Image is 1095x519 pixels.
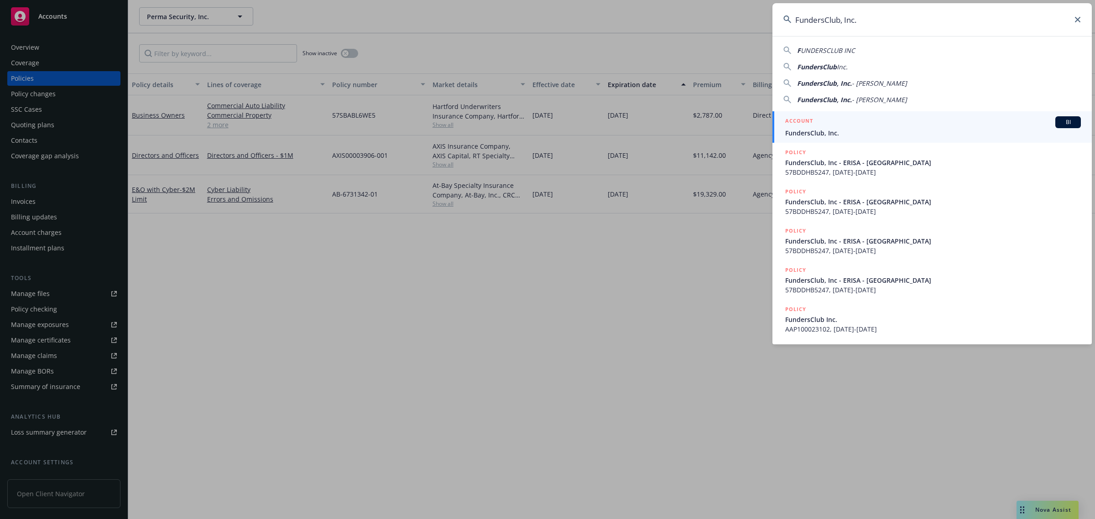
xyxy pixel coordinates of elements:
[772,300,1092,339] a: POLICYFundersClub Inc.AAP100023102, [DATE]-[DATE]
[785,265,806,275] h5: POLICY
[772,221,1092,260] a: POLICYFundersClub, Inc - ERISA - [GEOGRAPHIC_DATA]57BDDHB5247, [DATE]-[DATE]
[785,315,1081,324] span: FundersClub Inc.
[837,62,848,71] span: Inc.
[785,148,806,157] h5: POLICY
[785,207,1081,216] span: 57BDDHB5247, [DATE]-[DATE]
[785,197,1081,207] span: FundersClub, Inc - ERISA - [GEOGRAPHIC_DATA]
[785,128,1081,138] span: FundersClub, Inc.
[772,260,1092,300] a: POLICYFundersClub, Inc - ERISA - [GEOGRAPHIC_DATA]57BDDHB5247, [DATE]-[DATE]
[772,143,1092,182] a: POLICYFundersClub, Inc - ERISA - [GEOGRAPHIC_DATA]57BDDHB5247, [DATE]-[DATE]
[785,158,1081,167] span: FundersClub, Inc - ERISA - [GEOGRAPHIC_DATA]
[772,182,1092,221] a: POLICYFundersClub, Inc - ERISA - [GEOGRAPHIC_DATA]57BDDHB5247, [DATE]-[DATE]
[797,95,852,104] span: FundersClub, Inc.
[785,275,1081,285] span: FundersClub, Inc - ERISA - [GEOGRAPHIC_DATA]
[852,95,907,104] span: - [PERSON_NAME]
[785,305,806,314] h5: POLICY
[772,111,1092,143] a: ACCOUNTBIFundersClub, Inc.
[785,246,1081,255] span: 57BDDHB5247, [DATE]-[DATE]
[785,116,813,127] h5: ACCOUNT
[1059,118,1077,126] span: BI
[785,236,1081,246] span: FundersClub, Inc - ERISA - [GEOGRAPHIC_DATA]
[785,285,1081,295] span: 57BDDHB5247, [DATE]-[DATE]
[797,46,801,55] span: F
[797,79,852,88] span: FundersClub, Inc.
[852,79,907,88] span: - [PERSON_NAME]
[785,167,1081,177] span: 57BDDHB5247, [DATE]-[DATE]
[785,226,806,235] h5: POLICY
[772,3,1092,36] input: Search...
[797,62,837,71] span: FundersClub
[801,46,855,55] span: UNDERSCLUB INC
[785,187,806,196] h5: POLICY
[785,324,1081,334] span: AAP100023102, [DATE]-[DATE]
